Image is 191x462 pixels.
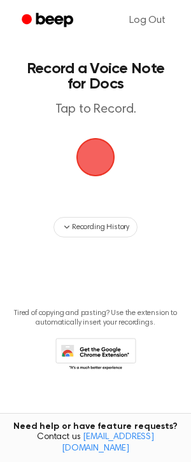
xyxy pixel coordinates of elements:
[8,432,183,454] span: Contact us
[117,5,178,36] a: Log Out
[53,217,138,237] button: Recording History
[72,221,129,233] span: Recording History
[13,8,85,33] a: Beep
[62,433,154,453] a: [EMAIL_ADDRESS][DOMAIN_NAME]
[10,309,181,328] p: Tired of copying and pasting? Use the extension to automatically insert your recordings.
[23,102,168,118] p: Tap to Record.
[76,138,115,176] img: Beep Logo
[23,61,168,92] h1: Record a Voice Note for Docs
